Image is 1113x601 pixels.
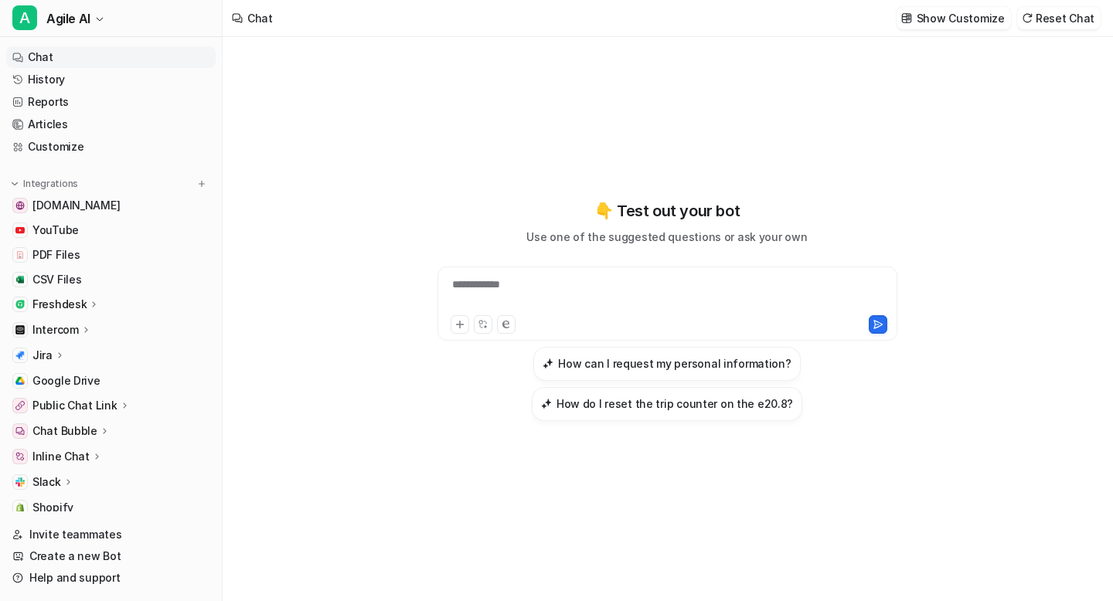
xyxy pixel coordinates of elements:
a: Invite teammates [6,524,216,545]
img: How can I request my personal information? [543,358,553,369]
h3: How can I request my personal information? [558,355,791,372]
a: YouTubeYouTube [6,219,216,241]
span: CSV Files [32,272,81,287]
span: [DOMAIN_NAME] [32,198,120,213]
img: Public Chat Link [15,401,25,410]
img: CSV Files [15,275,25,284]
img: www.estarli.co.uk [15,201,25,210]
a: Google DriveGoogle Drive [6,370,216,392]
img: Slack [15,477,25,487]
img: Freshdesk [15,300,25,309]
p: 👇 Test out your bot [594,199,740,222]
p: Intercom [32,322,79,338]
img: Chat Bubble [15,426,25,436]
a: Help and support [6,567,216,589]
button: Show Customize [897,7,1011,29]
div: Chat [247,10,273,26]
span: YouTube [32,222,79,238]
img: Jira [15,351,25,360]
img: YouTube [15,226,25,235]
button: How can I request my personal information?How can I request my personal information? [533,347,800,381]
a: History [6,69,216,90]
img: reset [1022,12,1033,24]
p: Public Chat Link [32,398,117,413]
img: PDF Files [15,250,25,260]
p: Slack [32,474,61,490]
a: PDF FilesPDF Files [6,244,216,266]
img: Shopify [15,503,25,512]
p: Inline Chat [32,449,90,464]
img: expand menu [9,178,20,189]
a: Create a new Bot [6,545,216,567]
img: Google Drive [15,376,25,385]
p: Integrations [23,178,78,190]
span: PDF Files [32,247,80,263]
span: A [12,5,37,30]
button: Integrations [6,176,83,192]
p: Show Customize [917,10,1005,26]
a: Articles [6,114,216,135]
img: How do I reset the trip counter on the e20.8? [541,398,552,409]
button: Reset Chat [1017,7,1101,29]
img: customize [901,12,912,24]
a: Reports [6,91,216,113]
p: Jira [32,348,53,363]
span: Google Drive [32,373,100,389]
img: Intercom [15,325,25,334]
button: How do I reset the trip counter on the e20.8?How do I reset the trip counter on the e20.8? [532,387,802,421]
a: ShopifyShopify [6,497,216,518]
a: Customize [6,136,216,158]
img: Inline Chat [15,452,25,461]
p: Freshdesk [32,297,87,312]
a: CSV FilesCSV Files [6,269,216,290]
p: Chat Bubble [32,423,97,439]
a: Chat [6,46,216,68]
a: www.estarli.co.uk[DOMAIN_NAME] [6,195,216,216]
span: Agile AI [46,8,90,29]
h3: How do I reset the trip counter on the e20.8? [556,396,793,412]
span: Shopify [32,500,73,515]
img: menu_add.svg [196,178,207,189]
p: Use one of the suggested questions or ask your own [526,229,807,245]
